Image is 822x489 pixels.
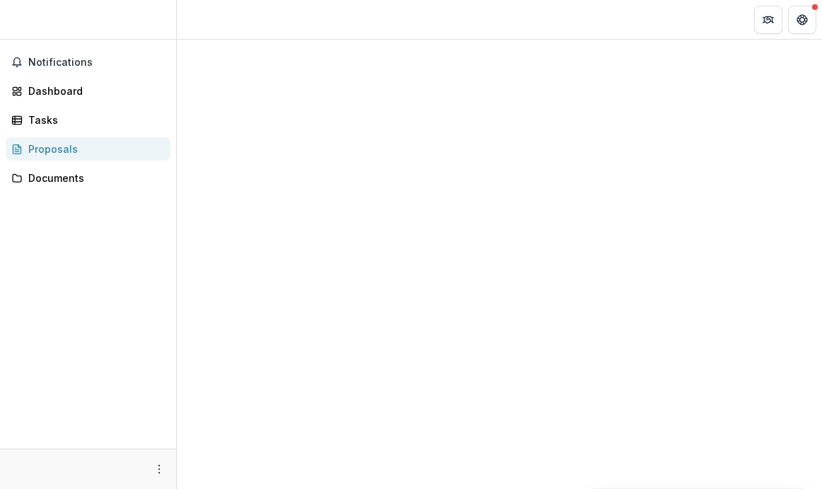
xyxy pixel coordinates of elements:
[28,142,159,156] div: Proposals
[28,171,159,185] div: Documents
[788,6,816,34] button: Get Help
[28,57,165,69] span: Notifications
[6,166,170,190] a: Documents
[6,137,170,161] a: Proposals
[151,461,168,478] button: More
[754,6,782,34] button: Partners
[6,51,170,74] button: Notifications
[6,79,170,103] a: Dashboard
[6,108,170,132] a: Tasks
[28,113,159,127] div: Tasks
[28,84,159,98] div: Dashboard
